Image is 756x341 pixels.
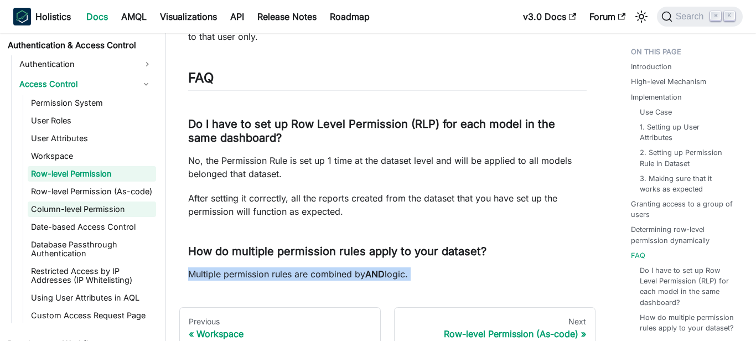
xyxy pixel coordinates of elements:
[13,8,71,25] a: HolisticsHolistics
[16,55,156,73] a: Authentication
[516,8,583,25] a: v3.0 Docs
[4,38,156,53] a: Authentication & Access Control
[323,8,376,25] a: Roadmap
[224,8,251,25] a: API
[633,8,650,25] button: Switch between dark and light mode (currently light mode)
[80,8,115,25] a: Docs
[583,8,632,25] a: Forum
[403,328,586,339] div: Row-level Permission (As-code)
[631,224,739,245] a: Determining row-level permission dynamically
[189,328,371,339] div: Workspace
[724,11,735,21] kbd: K
[13,8,31,25] img: Holistics
[28,148,156,164] a: Workspace
[28,290,156,306] a: Using User Attributes in AQL
[631,199,739,220] a: Granting access to a group of users
[631,76,706,87] a: High-level Mechanism
[28,201,156,217] a: Column-level Permission
[188,192,587,218] p: After setting it correctly, all the reports created from the dataset that you have set up the per...
[189,317,371,327] div: Previous
[28,219,156,235] a: Date-based Access Control
[188,70,587,91] h2: FAQ
[631,92,682,102] a: Implementation
[403,317,586,327] div: Next
[115,8,153,25] a: AMQL
[672,12,711,22] span: Search
[28,184,156,199] a: Row-level Permission (As-code)
[640,312,734,333] a: How do multiple permission rules apply to your dataset?
[28,131,156,146] a: User Attributes
[16,75,136,93] a: Access Control
[188,154,587,180] p: No, the Permission Rule is set up 1 time at the dataset level and will be applied to all models b...
[153,8,224,25] a: Visualizations
[365,268,385,280] strong: AND
[35,10,71,23] b: Holistics
[28,237,156,261] a: Database Passthrough Authentication
[188,117,587,145] h3: Do I have to set up Row Level Permission (RLP) for each model in the same dashboard?
[188,267,587,281] p: Multiple permission rules are combined by logic.
[710,11,721,21] kbd: ⌘
[640,107,672,117] a: Use Case
[28,263,156,288] a: Restricted Access by IP Addresses (IP Whitelisting)
[631,250,645,261] a: FAQ
[657,7,743,27] button: Search (Command+K)
[640,122,734,143] a: 1. Setting up User Attributes
[188,245,587,259] h3: How do multiple permission rules apply to your dataset?
[136,75,156,93] button: Collapse sidebar category 'Access Control'
[251,8,323,25] a: Release Notes
[28,166,156,182] a: Row-level Permission
[640,265,734,308] a: Do I have to set up Row Level Permission (RLP) for each model in the same dashboard?
[28,95,156,111] a: Permission System
[28,113,156,128] a: User Roles
[640,147,734,168] a: 2. Setting up Permission Rule in Dataset
[640,173,734,194] a: 3. Making sure that it works as expected
[28,308,156,323] a: Custom Access Request Page
[631,61,672,72] a: Introduction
